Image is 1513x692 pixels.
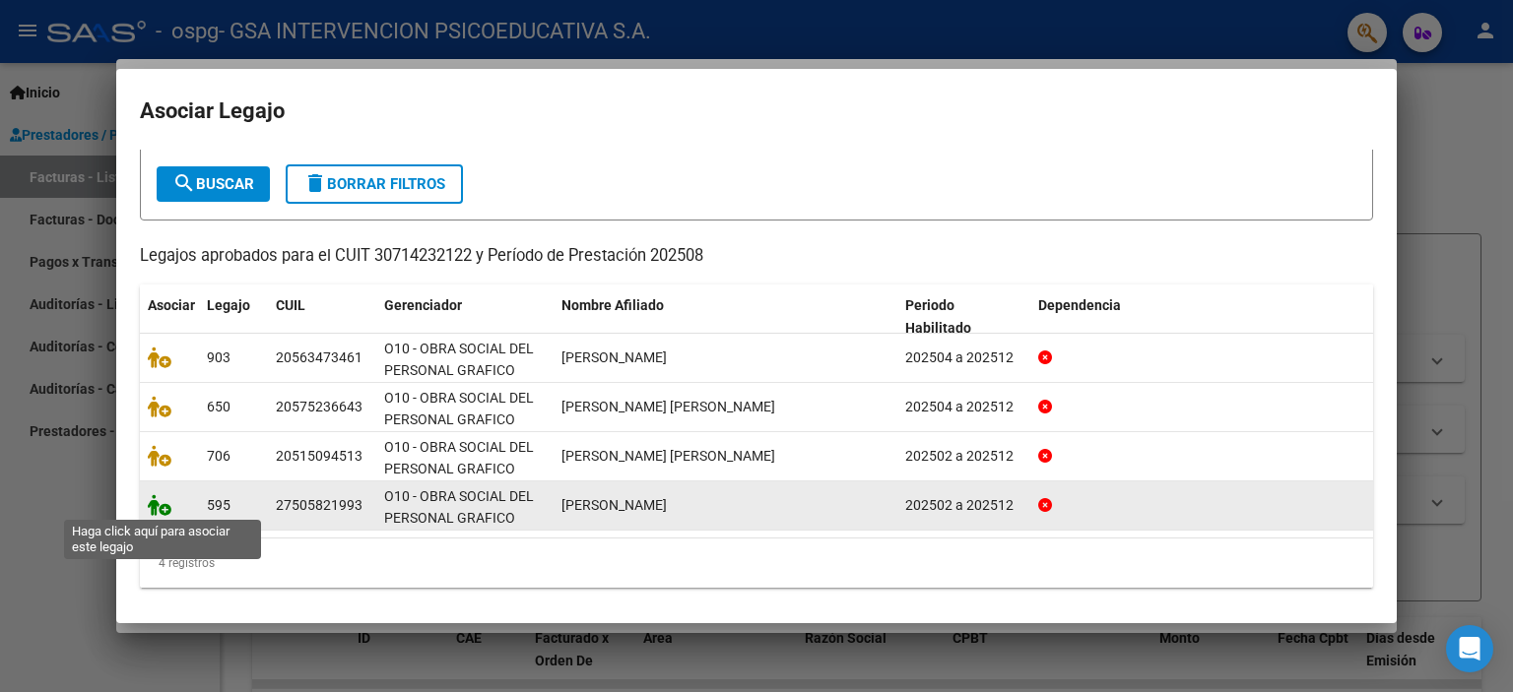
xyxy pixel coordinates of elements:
[172,175,254,193] span: Buscar
[268,284,376,349] datatable-header-cell: CUIL
[199,284,268,349] datatable-header-cell: Legajo
[384,390,534,428] span: O10 - OBRA SOCIAL DEL PERSONAL GRAFICO
[561,349,667,365] span: REY LUCIO BAUTISTA
[384,297,462,313] span: Gerenciador
[905,494,1022,517] div: 202502 a 202512
[561,399,775,414] span: GOMEZ APARICIO MORRISON LISANDRO
[1030,284,1374,349] datatable-header-cell: Dependencia
[276,494,362,517] div: 27505821993
[276,445,362,468] div: 20515094513
[376,284,554,349] datatable-header-cell: Gerenciador
[140,244,1373,269] p: Legajos aprobados para el CUIT 30714232122 y Período de Prestación 202508
[561,448,775,464] span: GARCIA SANTINO ELIAS NICOLAS
[384,488,534,527] span: O10 - OBRA SOCIAL DEL PERSONAL GRAFICO
[384,439,534,477] span: O10 - OBRA SOCIAL DEL PERSONAL GRAFICO
[905,297,971,336] span: Periodo Habilitado
[905,445,1022,468] div: 202502 a 202512
[384,341,534,379] span: O10 - OBRA SOCIAL DEL PERSONAL GRAFICO
[1446,625,1493,672] div: Open Intercom Messenger
[140,284,199,349] datatable-header-cell: Asociar
[905,396,1022,418] div: 202504 a 202512
[554,284,897,349] datatable-header-cell: Nombre Afiliado
[561,497,667,513] span: CAMARRI LARA VALENTINA
[905,346,1022,369] div: 202504 a 202512
[286,164,463,204] button: Borrar Filtros
[1038,297,1121,313] span: Dependencia
[207,448,230,464] span: 706
[207,349,230,365] span: 903
[303,175,445,193] span: Borrar Filtros
[276,396,362,418] div: 20575236643
[897,284,1030,349] datatable-header-cell: Periodo Habilitado
[148,297,195,313] span: Asociar
[157,166,270,202] button: Buscar
[276,346,362,369] div: 20563473461
[303,171,327,195] mat-icon: delete
[207,297,250,313] span: Legajo
[140,93,1373,130] h2: Asociar Legajo
[140,538,1373,588] div: 4 registros
[172,171,196,195] mat-icon: search
[561,297,664,313] span: Nombre Afiliado
[207,399,230,414] span: 650
[276,297,305,313] span: CUIL
[207,497,230,513] span: 595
